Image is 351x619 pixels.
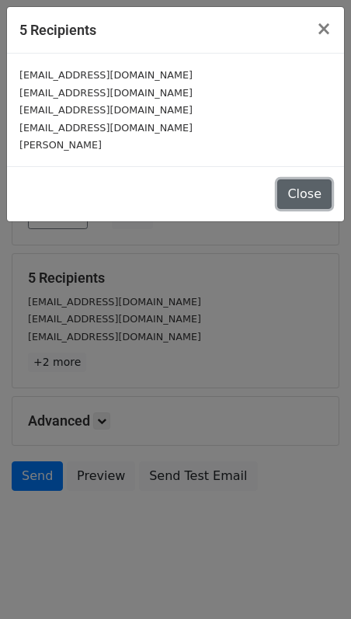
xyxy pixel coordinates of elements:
[304,7,344,50] button: Close
[19,122,193,134] small: [EMAIL_ADDRESS][DOMAIN_NAME]
[19,19,96,40] h5: 5 Recipients
[277,179,332,209] button: Close
[19,139,102,151] small: [PERSON_NAME]
[19,69,193,81] small: [EMAIL_ADDRESS][DOMAIN_NAME]
[19,87,193,99] small: [EMAIL_ADDRESS][DOMAIN_NAME]
[19,104,193,116] small: [EMAIL_ADDRESS][DOMAIN_NAME]
[273,544,351,619] iframe: Chat Widget
[316,18,332,40] span: ×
